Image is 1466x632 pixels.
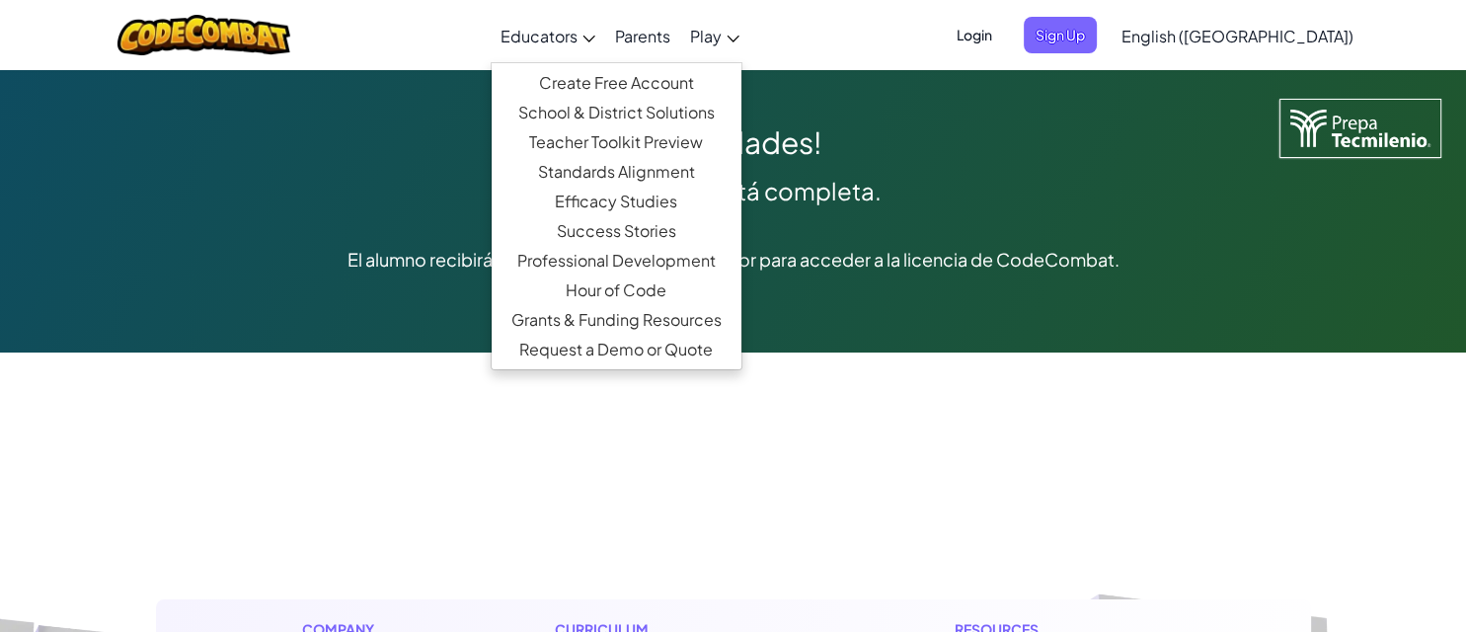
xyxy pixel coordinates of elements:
div: ¡Felicidades! [49,118,1417,167]
a: Success Stories [492,216,741,246]
a: Create Free Account [492,68,741,98]
a: Efficacy Studies [492,187,741,216]
a: English ([GEOGRAPHIC_DATA]) [1112,9,1363,62]
button: Sign Up [1024,17,1097,53]
div: Su compra está completa. [49,167,1417,215]
span: English ([GEOGRAPHIC_DATA]) [1121,26,1353,46]
a: Grants & Funding Resources [492,305,741,335]
img: Tecmilenio logo [1279,99,1441,158]
div: El alumno recibirá más información de su profesor para acceder a la licencia de CodeCombat. [49,215,1417,303]
a: Standards Alignment [492,157,741,187]
a: School & District Solutions [492,98,741,127]
span: Play [690,26,722,46]
a: Teacher Toolkit Preview [492,127,741,157]
a: Parents [605,9,680,62]
button: Login [945,17,1004,53]
a: Play [680,9,749,62]
a: Educators [491,9,605,62]
a: Hour of Code [492,276,741,305]
span: Educators [501,26,578,46]
a: Request a Demo or Quote [492,335,741,364]
img: CodeCombat logo [117,15,290,55]
a: Professional Development [492,246,741,276]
